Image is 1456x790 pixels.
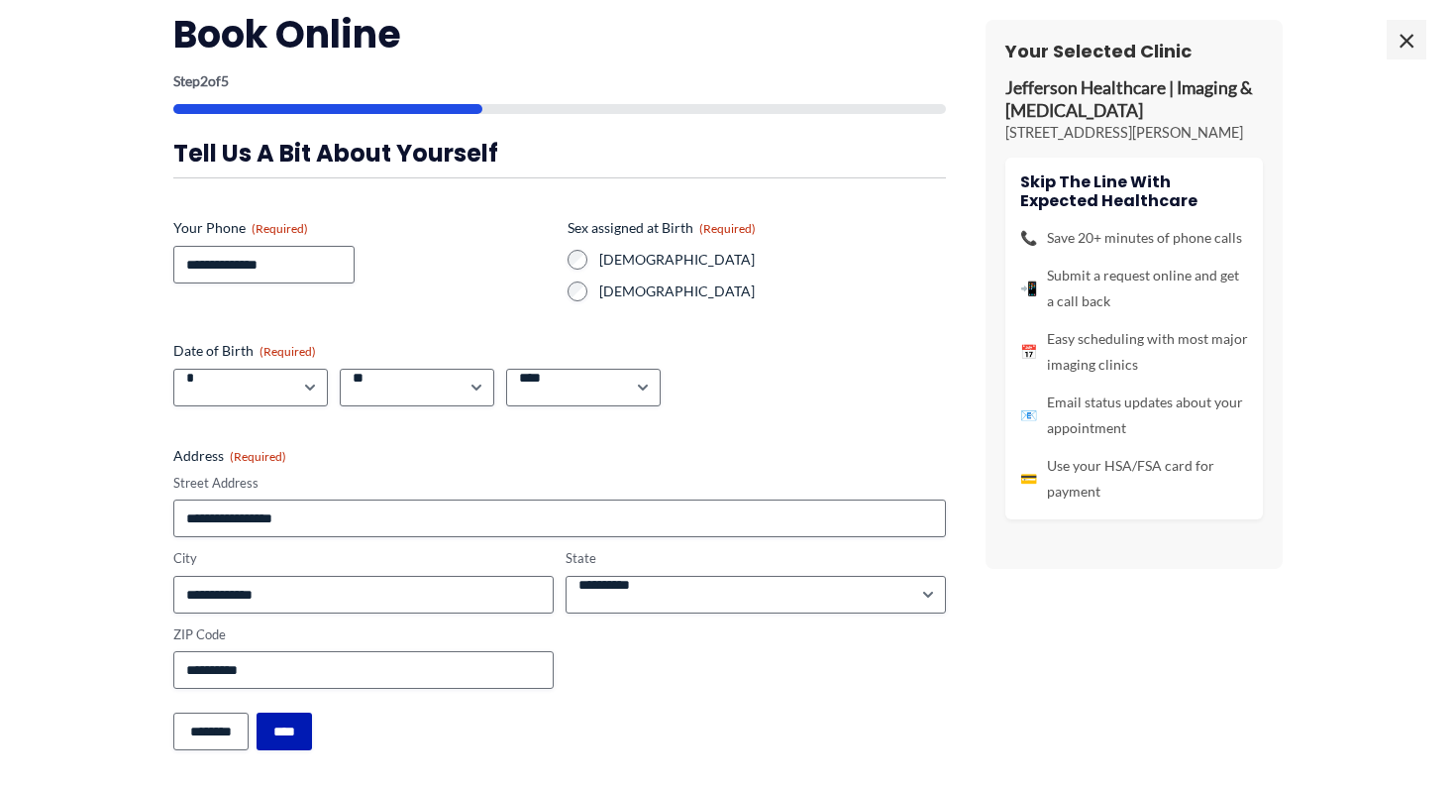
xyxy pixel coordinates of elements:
span: (Required) [230,449,286,464]
span: (Required) [260,344,316,359]
label: [DEMOGRAPHIC_DATA] [599,282,946,301]
span: 5 [221,72,229,89]
li: Email status updates about your appointment [1020,390,1248,441]
p: [STREET_ADDRESS][PERSON_NAME] [1005,123,1263,143]
span: (Required) [252,221,308,236]
label: City [173,549,554,568]
span: 2 [200,72,208,89]
span: 📞 [1020,225,1037,251]
span: × [1387,20,1426,59]
p: Step of [173,74,946,88]
label: [DEMOGRAPHIC_DATA] [599,250,946,270]
h3: Your Selected Clinic [1005,40,1263,62]
span: (Required) [699,221,756,236]
h2: Book Online [173,10,946,58]
label: ZIP Code [173,625,554,644]
legend: Address [173,446,286,466]
legend: Sex assigned at Birth [568,218,756,238]
h4: Skip the line with Expected Healthcare [1020,172,1248,210]
label: Your Phone [173,218,552,238]
span: 📲 [1020,276,1037,301]
h3: Tell us a bit about yourself [173,138,946,169]
label: Street Address [173,474,946,493]
span: 📧 [1020,402,1037,428]
li: Easy scheduling with most major imaging clinics [1020,326,1248,378]
span: 📅 [1020,339,1037,365]
li: Submit a request online and get a call back [1020,263,1248,314]
li: Save 20+ minutes of phone calls [1020,225,1248,251]
p: Jefferson Healthcare | Imaging & [MEDICAL_DATA] [1005,77,1263,123]
li: Use your HSA/FSA card for payment [1020,453,1248,505]
span: 💳 [1020,466,1037,492]
legend: Date of Birth [173,341,316,361]
label: State [566,549,946,568]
